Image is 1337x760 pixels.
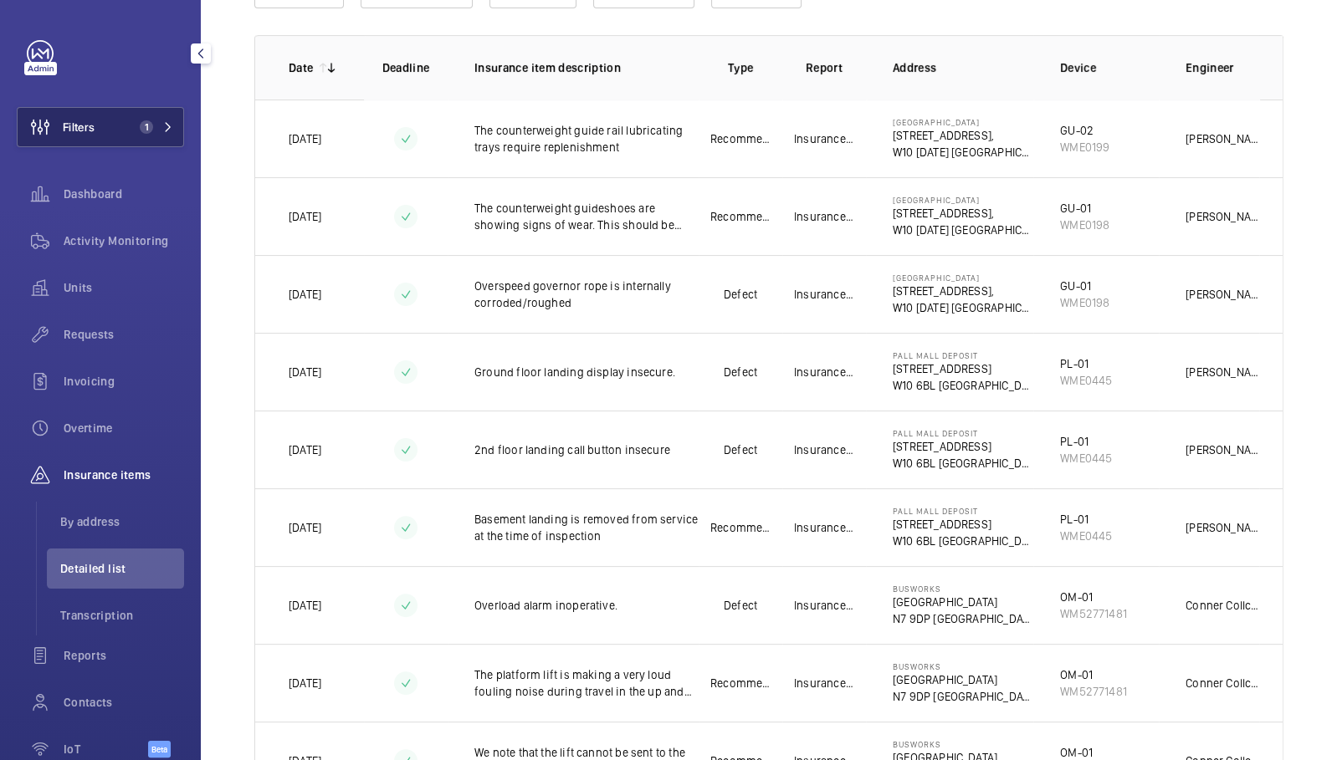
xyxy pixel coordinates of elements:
span: Activity Monitoring [64,232,184,249]
p: [GEOGRAPHIC_DATA] [893,195,1033,205]
span: Requests [64,326,184,343]
p: Recommendation [710,130,771,147]
p: [DATE] [289,208,321,225]
p: The counterweight guide rail lubricating trays require replenishment [474,122,699,156]
p: Insurance Co. [794,675,854,691]
p: [STREET_ADDRESS] [893,438,1033,455]
p: Insurance Co. [794,364,854,380]
div: WME0199 [1060,139,1109,156]
div: PL-01 [1060,355,1112,372]
p: Conner Collcutt [1186,675,1259,691]
p: Recommendation [710,675,771,691]
p: [PERSON_NAME] [1186,286,1259,303]
div: OM-01 [1060,666,1127,683]
p: [GEOGRAPHIC_DATA] [893,117,1033,127]
div: WME0445 [1060,372,1112,389]
div: PL-01 [1060,433,1112,450]
p: Overload alarm inoperative. [474,597,699,614]
p: Pall Mall Deposit [893,350,1033,360]
p: Insurance Co. [794,208,854,225]
p: [PERSON_NAME] [1186,364,1259,380]
span: Reports [64,647,184,664]
p: Insurance item description [474,59,699,76]
p: [STREET_ADDRESS] [893,516,1033,533]
p: W10 6BL [GEOGRAPHIC_DATA] [893,377,1033,394]
span: By address [60,513,184,530]
p: The counterweight guideshoes are showing signs of wear. This should be monitored by your service ... [474,200,699,233]
p: Busworks [893,661,1033,671]
p: [DATE] [289,441,321,458]
p: [GEOGRAPHIC_DATA] [893,273,1033,283]
p: Insurance Co. [794,130,854,147]
p: W10 [DATE] [GEOGRAPHIC_DATA] [893,144,1033,161]
span: Contacts [64,694,184,711]
p: W10 [DATE] [GEOGRAPHIC_DATA] [893,299,1033,316]
span: Units [64,279,184,296]
p: [DATE] [289,597,321,614]
span: IoT [64,741,148,757]
p: Defect [724,364,757,380]
p: [STREET_ADDRESS], [893,127,1033,144]
p: [GEOGRAPHIC_DATA] [893,594,1033,610]
p: [DATE] [289,364,321,380]
p: Engineer [1186,59,1259,76]
div: GU-02 [1060,122,1109,139]
p: The platform lift is making a very loud fouling noise during travel in the up and down direction ... [474,666,699,700]
div: WM52771481 [1060,683,1127,700]
p: Defect [724,441,757,458]
p: W10 6BL [GEOGRAPHIC_DATA] [893,533,1033,549]
span: Beta [148,741,171,757]
p: Deadline [376,59,436,76]
p: Overspeed governor rope is internally corroded/roughed [474,278,699,311]
div: OM-01 [1060,589,1127,605]
div: WME0198 [1060,217,1109,233]
p: N7 9DP [GEOGRAPHIC_DATA] [893,688,1033,705]
p: [PERSON_NAME] [1186,130,1259,147]
p: Defect [724,597,757,614]
p: Ground floor landing display insecure. [474,364,699,380]
p: Recommendation [710,208,771,225]
span: Insurance items [64,467,184,483]
p: Address [893,59,1033,76]
p: [PERSON_NAME] [1186,441,1259,458]
div: WME0198 [1060,294,1109,311]
p: [DATE] [289,286,321,303]
p: Insurance Co. [794,519,854,536]
p: [GEOGRAPHIC_DATA] [893,671,1033,688]
p: Type [710,59,771,76]
div: WM52771481 [1060,605,1127,622]
span: Detailed list [60,560,184,577]
div: GU-01 [1060,200,1109,217]
p: [DATE] [289,130,321,147]
div: GU-01 [1060,278,1109,294]
p: Date [289,59,313,76]
span: Invoicing [64,373,184,390]
p: Pall Mall Deposit [893,428,1033,438]
p: [DATE] [289,519,321,536]
button: Filters1 [17,107,184,147]
p: Basement landing is removed from service at the time of inspection [474,511,699,544]
p: Insurance Co. [794,286,854,303]
p: 2nd floor landing call button insecure [474,441,699,458]
p: W10 [DATE] [GEOGRAPHIC_DATA] [893,222,1033,238]
p: [STREET_ADDRESS] [893,360,1033,377]
div: WME0445 [1060,528,1112,544]
span: Dashboard [64,186,184,202]
p: [PERSON_NAME] [1186,208,1259,225]
div: PL-01 [1060,511,1112,528]
p: W10 6BL [GEOGRAPHIC_DATA] [893,455,1033,472]
div: WME0445 [1060,450,1112,467]
p: [STREET_ADDRESS], [893,205,1033,222]
p: Defect [724,286,757,303]
p: Pall Mall Deposit [893,506,1033,516]
span: Filters [63,119,95,135]
p: Busworks [893,739,1033,749]
span: 1 [140,120,153,134]
span: Transcription [60,607,184,624]
p: [PERSON_NAME] [1186,519,1259,536]
p: Busworks [893,584,1033,594]
p: Conner Collcutt [1186,597,1259,614]
p: Recommendation [710,519,771,536]
p: N7 9DP [GEOGRAPHIC_DATA] [893,610,1033,627]
p: [STREET_ADDRESS], [893,283,1033,299]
